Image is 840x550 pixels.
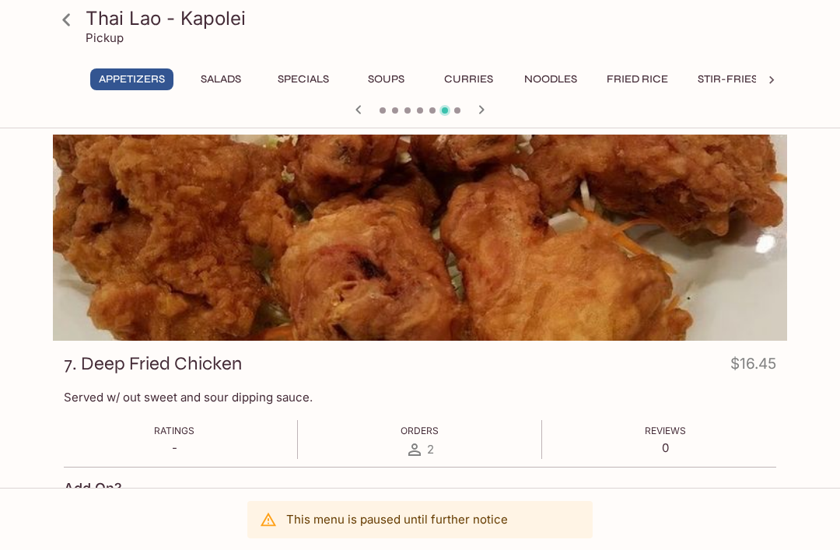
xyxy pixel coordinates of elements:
button: Stir-Fries [689,68,766,90]
span: Ratings [154,425,194,436]
button: Salads [186,68,256,90]
span: Reviews [645,425,686,436]
h3: Thai Lao - Kapolei [86,6,781,30]
span: 2 [427,442,434,457]
h3: 7. Deep Fried Chicken [64,352,242,376]
button: Soups [351,68,421,90]
span: Orders [401,425,439,436]
p: Pickup [86,30,124,45]
p: 0 [645,440,686,455]
div: 7. Deep Fried Chicken [53,135,787,341]
h4: $16.45 [730,352,776,382]
button: Noodles [516,68,586,90]
button: Specials [268,68,338,90]
button: Fried Rice [598,68,677,90]
h4: Add On? [64,480,122,497]
p: This menu is paused until further notice [286,512,508,527]
button: Curries [433,68,503,90]
button: Appetizers [90,68,173,90]
p: - [154,440,194,455]
p: Served w/ out sweet and sour dipping sauce. [64,390,776,405]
